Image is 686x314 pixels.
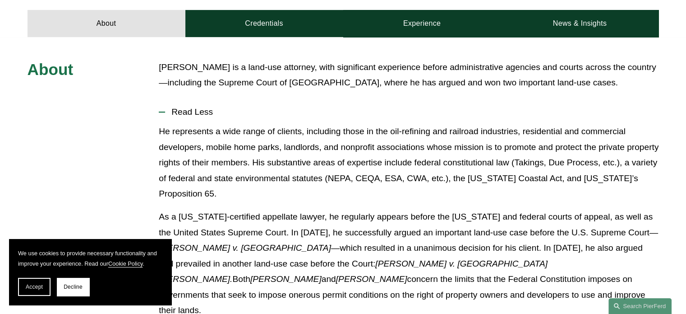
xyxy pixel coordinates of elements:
button: Read Less [159,100,658,124]
span: Accept [26,284,43,290]
p: [PERSON_NAME] is a land-use attorney, with significant experience before administrative agencies ... [159,60,658,91]
p: We use cookies to provide necessary functionality and improve your experience. Read our . [18,248,162,269]
em: [PERSON_NAME] [250,274,322,284]
section: Cookie banner [9,239,171,305]
a: About [28,10,185,37]
span: About [28,61,74,78]
a: Credentials [185,10,343,37]
p: He represents a wide range of clients, including those in the oil-refining and railroad industrie... [159,124,658,202]
a: Cookie Policy [108,260,143,267]
span: Decline [64,284,83,290]
a: Experience [343,10,501,37]
em: [PERSON_NAME] v. [GEOGRAPHIC_DATA][PERSON_NAME]. [159,259,548,284]
button: Decline [57,278,89,296]
span: Read Less [165,107,658,117]
button: Accept [18,278,51,296]
a: Search this site [608,298,672,314]
em: [PERSON_NAME] [336,274,407,284]
a: News & Insights [501,10,658,37]
em: [PERSON_NAME] v. [GEOGRAPHIC_DATA] [159,243,331,253]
